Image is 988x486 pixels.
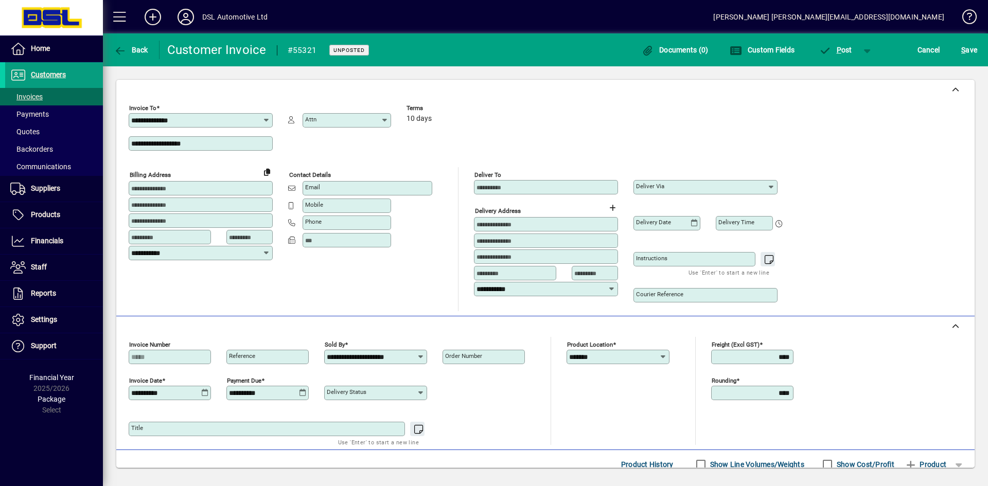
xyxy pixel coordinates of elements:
span: ave [961,42,977,58]
span: Reports [31,289,56,297]
a: Quotes [5,123,103,140]
a: Knowledge Base [955,2,975,35]
span: Backorders [10,145,53,153]
a: Reports [5,281,103,307]
button: Product [899,455,951,474]
button: Documents (0) [639,41,711,59]
mat-label: Courier Reference [636,291,683,298]
span: P [837,46,841,54]
button: Custom Fields [727,41,797,59]
a: Settings [5,307,103,333]
span: Terms [407,105,468,112]
span: Cancel [918,42,940,58]
a: Payments [5,105,103,123]
app-page-header-button: Back [103,41,160,59]
div: [PERSON_NAME] [PERSON_NAME][EMAIL_ADDRESS][DOMAIN_NAME] [713,9,944,25]
label: Show Line Volumes/Weights [708,459,804,470]
mat-label: Mobile [305,201,323,208]
span: Financial Year [29,373,74,382]
span: Financials [31,237,63,245]
span: ost [819,46,852,54]
span: Unposted [333,47,365,53]
button: Choose address [604,200,621,216]
mat-label: Deliver via [636,183,664,190]
mat-label: Freight (excl GST) [712,341,760,348]
span: 10 days [407,115,432,123]
span: Products [31,210,60,219]
mat-label: Email [305,184,320,191]
span: Settings [31,315,57,323]
button: Back [111,41,151,59]
a: Backorders [5,140,103,158]
mat-label: Delivery date [636,219,671,226]
mat-label: Delivery status [327,388,366,395]
mat-label: Reference [229,352,255,359]
span: Package [38,395,65,403]
label: Show Cost/Profit [835,459,894,470]
button: Save [959,41,980,59]
mat-label: Invoice To [129,104,156,112]
span: Suppliers [31,184,60,192]
span: S [961,46,965,54]
button: Profile [169,8,202,26]
span: Custom Fields [730,46,795,54]
a: Suppliers [5,176,103,202]
span: Payments [10,110,49,118]
span: Documents (0) [642,46,709,54]
div: #55321 [288,42,317,59]
mat-label: Delivery time [718,219,754,226]
a: Products [5,202,103,228]
a: Home [5,36,103,62]
mat-label: Rounding [712,377,736,384]
a: Financials [5,228,103,254]
mat-label: Invoice number [129,341,170,348]
mat-hint: Use 'Enter' to start a new line [338,436,419,448]
a: Invoices [5,88,103,105]
mat-label: Invoice date [129,377,162,384]
mat-hint: Use 'Enter' to start a new line [689,266,769,278]
mat-label: Deliver To [474,171,501,178]
span: Support [31,341,57,350]
mat-label: Title [131,424,143,431]
button: Product History [617,455,678,474]
span: Quotes [10,128,40,136]
mat-label: Sold by [325,341,345,348]
button: Add [136,8,169,26]
button: Copy to Delivery address [259,164,275,180]
div: Customer Invoice [167,42,267,58]
span: Communications [10,163,71,171]
mat-label: Order number [445,352,482,359]
button: Post [814,41,857,59]
span: Invoices [10,93,43,101]
span: Product History [621,456,674,473]
a: Communications [5,158,103,175]
mat-label: Instructions [636,255,667,262]
mat-label: Payment due [227,377,261,384]
span: Staff [31,263,47,271]
a: Support [5,333,103,359]
span: Back [114,46,148,54]
div: DSL Automotive Ltd [202,9,268,25]
a: Staff [5,255,103,280]
span: Customers [31,70,66,79]
mat-label: Attn [305,116,316,123]
button: Cancel [915,41,943,59]
mat-label: Product location [567,341,613,348]
span: Product [905,456,946,473]
mat-label: Phone [305,218,322,225]
span: Home [31,44,50,52]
